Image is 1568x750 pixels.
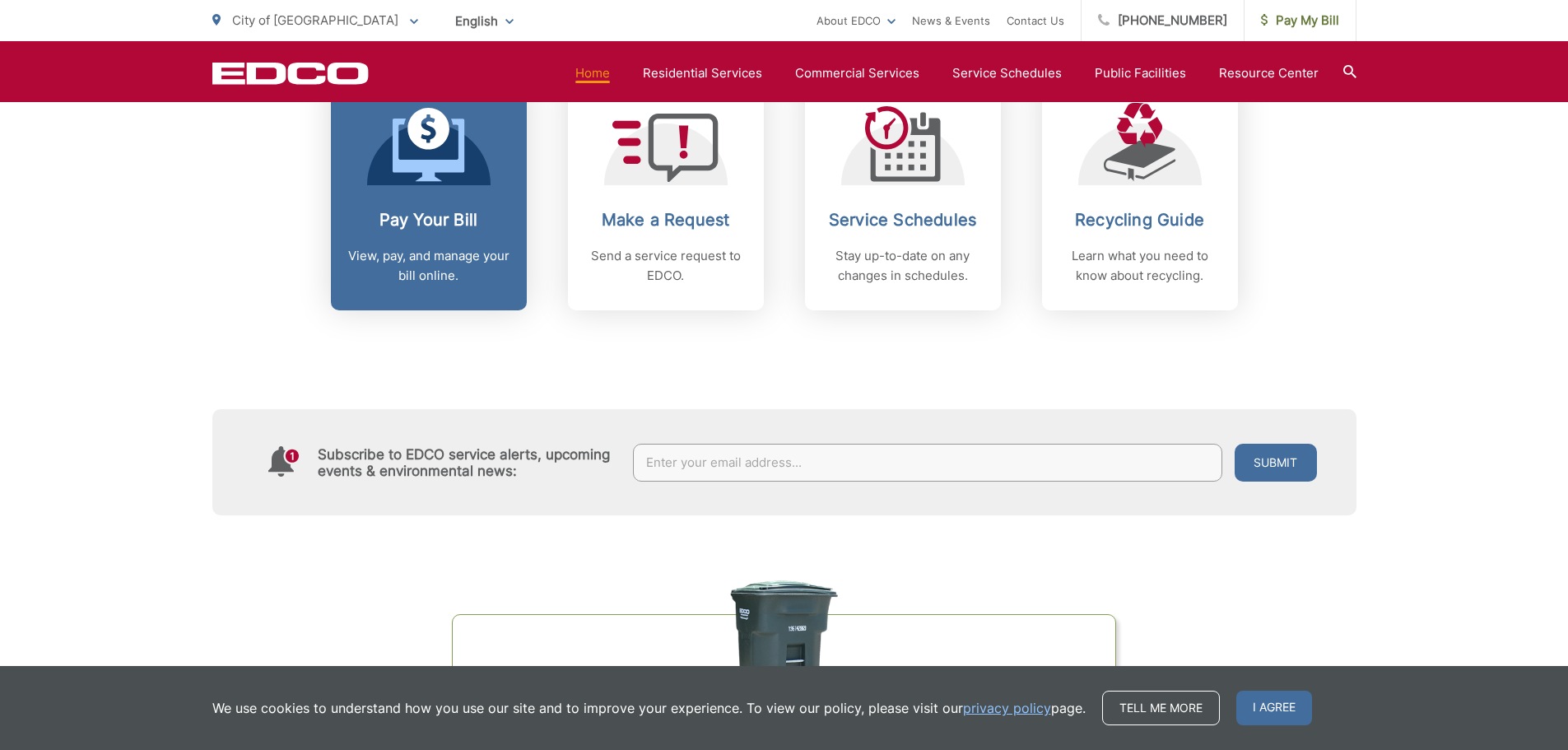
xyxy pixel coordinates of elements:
[232,12,398,28] span: City of [GEOGRAPHIC_DATA]
[795,63,919,83] a: Commercial Services
[912,11,990,30] a: News & Events
[817,11,896,30] a: About EDCO
[1236,691,1312,725] span: I agree
[963,698,1051,718] a: privacy policy
[633,444,1222,482] input: Enter your email address...
[1235,444,1317,482] button: Submit
[575,63,610,83] a: Home
[1042,78,1238,310] a: Recycling Guide Learn what you need to know about recycling.
[347,246,510,286] p: View, pay, and manage your bill online.
[318,446,617,479] h4: Subscribe to EDCO service alerts, upcoming events & environmental news:
[643,63,762,83] a: Residential Services
[443,7,526,35] span: English
[1219,63,1319,83] a: Resource Center
[331,78,527,310] a: Pay Your Bill View, pay, and manage your bill online.
[1102,691,1220,725] a: Tell me more
[1059,246,1221,286] p: Learn what you need to know about recycling.
[347,210,510,230] h2: Pay Your Bill
[584,210,747,230] h2: Make a Request
[821,246,984,286] p: Stay up-to-date on any changes in schedules.
[821,210,984,230] h2: Service Schedules
[584,246,747,286] p: Send a service request to EDCO.
[212,698,1086,718] p: We use cookies to understand how you use our site and to improve your experience. To view our pol...
[1059,210,1221,230] h2: Recycling Guide
[568,78,764,310] a: Make a Request Send a service request to EDCO.
[212,62,369,85] a: EDCD logo. Return to the homepage.
[1007,11,1064,30] a: Contact Us
[805,78,1001,310] a: Service Schedules Stay up-to-date on any changes in schedules.
[952,63,1062,83] a: Service Schedules
[1261,11,1339,30] span: Pay My Bill
[1095,63,1186,83] a: Public Facilities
